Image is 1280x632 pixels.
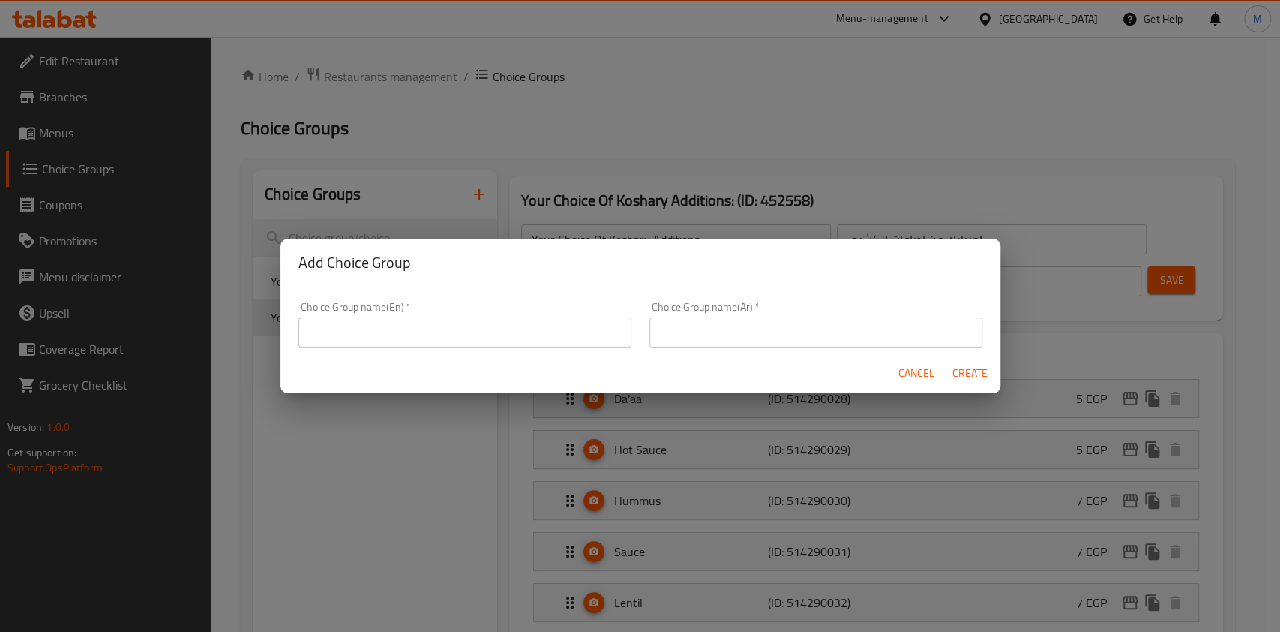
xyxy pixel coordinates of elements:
span: Cancel [898,364,934,383]
button: Cancel [892,360,940,387]
span: Create [952,364,988,383]
button: Create [946,360,994,387]
h2: Add Choice Group [298,251,982,275]
input: Please enter Choice Group name(ar) [649,318,982,348]
input: Please enter Choice Group name(en) [298,318,631,348]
